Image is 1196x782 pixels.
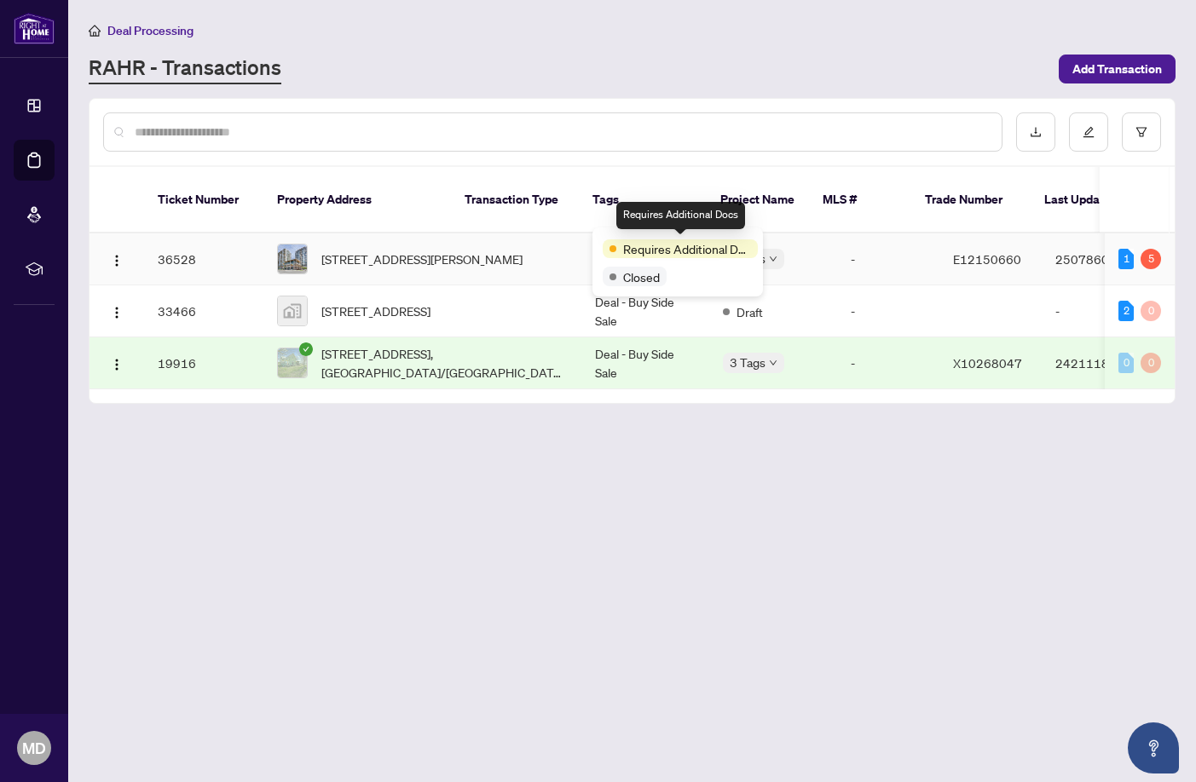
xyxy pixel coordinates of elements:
[737,302,763,321] span: Draft
[321,344,568,382] span: [STREET_ADDRESS], [GEOGRAPHIC_DATA]/[GEOGRAPHIC_DATA], [GEOGRAPHIC_DATA]
[769,359,777,367] span: down
[1031,167,1158,233] th: Last Updated By
[110,306,124,319] img: Logo
[1042,337,1161,389] td: 2421118
[837,233,939,285] td: -
[581,285,709,337] td: Deal - Buy Side Sale
[110,358,124,371] img: Logo
[278,244,307,273] img: thumbnail-img
[1141,301,1161,321] div: 0
[89,54,281,84] a: RAHR - Transactions
[623,267,660,286] span: Closed
[1042,285,1161,337] td: -
[1141,353,1161,373] div: 0
[263,167,451,233] th: Property Address
[103,349,130,377] button: Logo
[89,25,101,37] span: home
[1083,126,1095,138] span: edit
[103,297,130,325] button: Logo
[769,255,777,263] span: down
[623,239,751,258] span: Requires Additional Docs
[278,348,307,377] img: thumbnail-img
[911,167,1031,233] th: Trade Number
[707,167,809,233] th: Project Name
[110,254,124,267] img: Logo
[581,337,709,389] td: Deal - Buy Side Sale
[1030,126,1042,138] span: download
[1069,112,1108,152] button: edit
[1118,301,1134,321] div: 2
[22,736,46,760] span: MD
[1141,249,1161,269] div: 5
[953,355,1022,371] span: X10268047
[1072,55,1162,83] span: Add Transaction
[299,342,313,356] span: check-circle
[581,233,709,285] td: Deal - Buy Side Sale
[14,13,55,44] img: logo
[144,233,263,285] td: 36528
[579,167,707,233] th: Tags
[144,285,263,337] td: 33466
[730,353,766,372] span: 3 Tags
[1135,126,1147,138] span: filter
[837,285,939,337] td: -
[144,167,263,233] th: Ticket Number
[1122,112,1161,152] button: filter
[953,251,1021,267] span: E12150660
[1118,353,1134,373] div: 0
[107,23,194,38] span: Deal Processing
[321,302,430,320] span: [STREET_ADDRESS]
[1042,233,1161,285] td: 2507860
[616,202,745,229] div: Requires Additional Docs
[103,245,130,273] button: Logo
[1118,249,1134,269] div: 1
[837,337,939,389] td: -
[1016,112,1055,152] button: download
[278,296,307,325] img: thumbnail-img
[144,337,263,389] td: 19916
[321,250,523,268] span: [STREET_ADDRESS][PERSON_NAME]
[1128,722,1179,773] button: Open asap
[1059,55,1176,83] button: Add Transaction
[809,167,911,233] th: MLS #
[451,167,579,233] th: Transaction Type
